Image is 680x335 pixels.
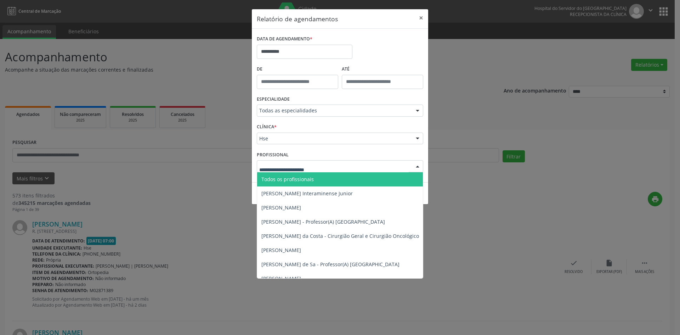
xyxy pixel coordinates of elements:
label: PROFISSIONAL [257,149,289,160]
span: [PERSON_NAME] - Professor(A) [GEOGRAPHIC_DATA] [261,218,385,225]
label: ESPECIALIDADE [257,94,290,105]
span: [PERSON_NAME] [261,275,301,282]
span: [PERSON_NAME] [261,204,301,211]
span: Hse [259,135,409,142]
label: CLÍNICA [257,122,277,133]
h5: Relatório de agendamentos [257,14,338,23]
span: [PERSON_NAME] [261,247,301,253]
span: [PERSON_NAME] da Costa - Cirurgião Geral e Cirurgião Oncológico [261,233,419,239]
span: Todas as especialidades [259,107,409,114]
label: De [257,64,338,75]
span: [PERSON_NAME] Interaminense Junior [261,190,353,197]
span: Todos os profissionais [261,176,314,183]
label: ATÉ [342,64,423,75]
span: [PERSON_NAME] de Sa - Professor(A) [GEOGRAPHIC_DATA] [261,261,399,268]
label: DATA DE AGENDAMENTO [257,34,312,45]
button: Close [414,9,428,27]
